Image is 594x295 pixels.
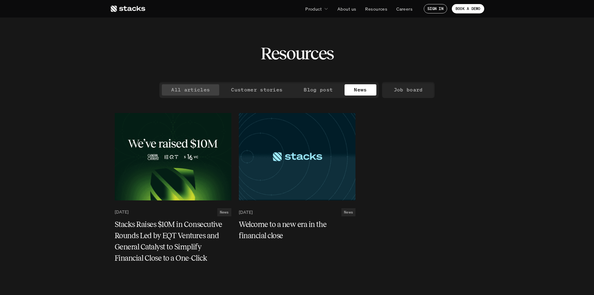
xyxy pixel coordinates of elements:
[424,4,447,13] a: SIGN IN
[162,84,219,96] a: All articles
[394,85,423,94] p: Job board
[365,6,387,12] p: Resources
[334,3,360,14] a: About us
[94,28,120,33] a: Privacy Policy
[427,7,443,11] p: SIGN IN
[115,219,231,264] a: Stacks Raises $10M in Consecutive Rounds Led by EQT Ventures and General Catalyst to Simplify Fin...
[396,6,413,12] p: Careers
[171,85,210,94] p: All articles
[361,3,391,14] a: Resources
[115,219,224,264] h5: Stacks Raises $10M in Consecutive Rounds Led by EQT Ventures and General Catalyst to Simplify Fin...
[115,209,128,215] p: [DATE]
[239,219,355,241] a: Welcome to a new era in the financial close
[294,84,342,96] a: Blog post
[239,208,355,216] a: [DATE]News
[384,84,432,96] a: Job board
[260,44,334,63] h2: Resources
[344,210,353,214] h2: News
[354,85,367,94] p: News
[452,4,484,13] a: BOOK A DEMO
[220,210,229,214] h2: News
[239,209,253,215] p: [DATE]
[231,85,283,94] p: Customer stories
[115,208,231,216] a: [DATE]News
[456,7,481,11] p: BOOK A DEMO
[222,84,292,96] a: Customer stories
[239,219,348,241] h5: Welcome to a new era in the financial close
[345,84,376,96] a: News
[305,6,322,12] p: Product
[337,6,356,12] p: About us
[304,85,333,94] p: Blog post
[393,3,416,14] a: Careers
